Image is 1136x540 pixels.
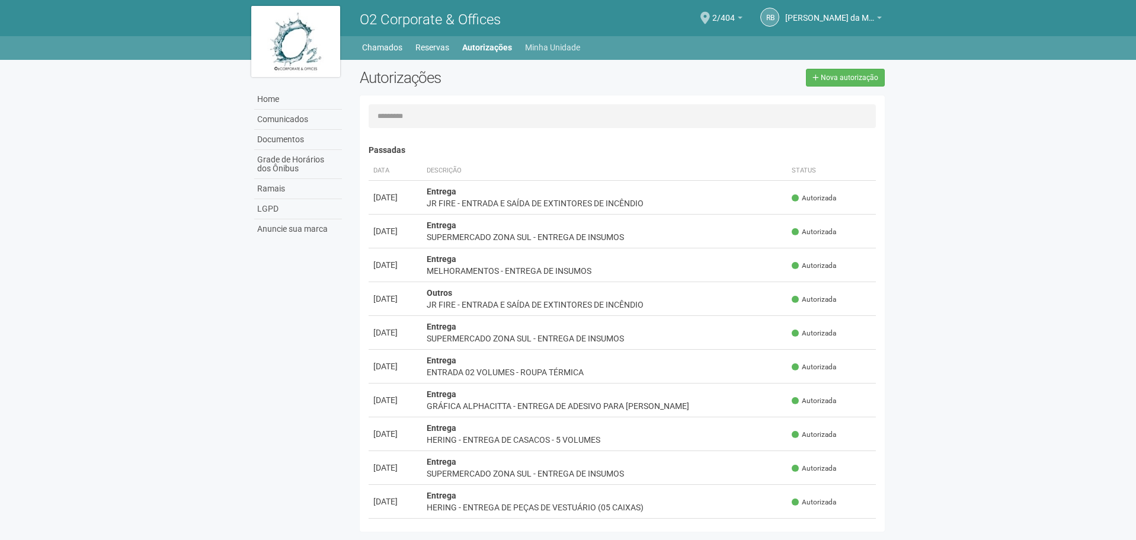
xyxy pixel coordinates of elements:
[427,333,783,344] div: SUPERMERCADO ZONA SUL - ENTREGA DE INSUMOS
[373,428,417,440] div: [DATE]
[427,423,456,433] strong: Entrega
[427,197,783,209] div: JR FIRE - ENTRADA E SAÍDA DE EXTINTORES DE INCÊNDIO
[422,161,788,181] th: Descrição
[712,15,743,24] a: 2/404
[427,366,783,378] div: ENTRADA 02 VOLUMES - ROUPA TÉRMICA
[254,150,342,179] a: Grade de Horários dos Ônibus
[712,2,735,23] span: 2/404
[792,261,836,271] span: Autorizada
[373,191,417,203] div: [DATE]
[792,430,836,440] span: Autorizada
[254,179,342,199] a: Ramais
[251,6,340,77] img: logo.jpg
[254,219,342,239] a: Anuncie sua marca
[369,161,422,181] th: Data
[427,231,783,243] div: SUPERMERCADO ZONA SUL - ENTREGA DE INSUMOS
[821,74,878,82] span: Nova autorização
[427,299,783,311] div: JR FIRE - ENTRADA E SAÍDA DE EXTINTORES DE INCÊNDIO
[427,389,456,399] strong: Entrega
[792,362,836,372] span: Autorizada
[525,39,580,56] a: Minha Unidade
[427,187,456,196] strong: Entrega
[360,11,501,28] span: O2 Corporate & Offices
[427,288,452,298] strong: Outros
[806,69,885,87] a: Nova autorização
[792,295,836,305] span: Autorizada
[785,2,874,23] span: Raul Barrozo da Motta Junior
[792,193,836,203] span: Autorizada
[373,394,417,406] div: [DATE]
[427,356,456,365] strong: Entrega
[373,259,417,271] div: [DATE]
[427,265,783,277] div: MELHORAMENTOS - ENTREGA DE INSUMOS
[787,161,876,181] th: Status
[360,69,613,87] h2: Autorizações
[254,199,342,219] a: LGPD
[792,396,836,406] span: Autorizada
[427,221,456,230] strong: Entrega
[427,254,456,264] strong: Entrega
[373,496,417,507] div: [DATE]
[427,322,456,331] strong: Entrega
[462,39,512,56] a: Autorizações
[427,434,783,446] div: HERING - ENTREGA DE CASACOS - 5 VOLUMES
[254,90,342,110] a: Home
[785,15,882,24] a: [PERSON_NAME] da Motta Junior
[254,130,342,150] a: Documentos
[415,39,449,56] a: Reservas
[373,293,417,305] div: [DATE]
[792,227,836,237] span: Autorizada
[792,328,836,338] span: Autorizada
[373,225,417,237] div: [DATE]
[373,360,417,372] div: [DATE]
[373,327,417,338] div: [DATE]
[792,464,836,474] span: Autorizada
[427,400,783,412] div: GRÁFICA ALPHACITTA - ENTREGA DE ADESIVO PARA [PERSON_NAME]
[427,457,456,466] strong: Entrega
[792,497,836,507] span: Autorizada
[427,501,783,513] div: HERING - ENTREGA DE PEÇAS DE VESTUÁRIO (05 CAIXAS)
[373,462,417,474] div: [DATE]
[254,110,342,130] a: Comunicados
[427,491,456,500] strong: Entrega
[427,468,783,480] div: SUPERMERCADO ZONA SUL - ENTREGA DE INSUMOS
[760,8,779,27] a: RB
[369,146,876,155] h4: Passadas
[362,39,402,56] a: Chamados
